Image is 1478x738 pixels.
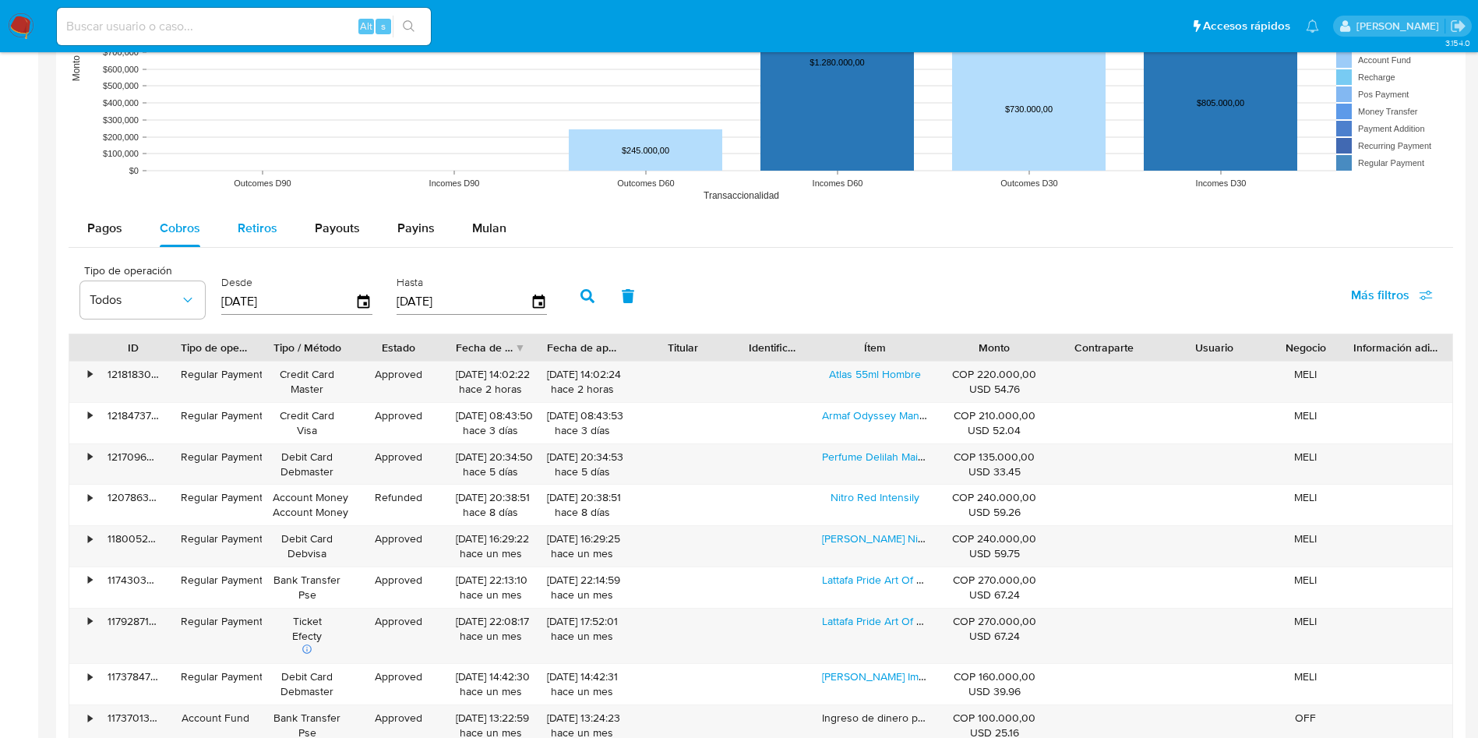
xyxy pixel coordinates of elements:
[360,19,372,34] span: Alt
[393,16,425,37] button: search-icon
[1306,19,1319,33] a: Notificaciones
[57,16,431,37] input: Buscar usuario o caso...
[1203,18,1290,34] span: Accesos rápidos
[1445,37,1470,49] span: 3.154.0
[381,19,386,34] span: s
[1450,18,1466,34] a: Salir
[1356,19,1444,34] p: damian.rodriguez@mercadolibre.com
